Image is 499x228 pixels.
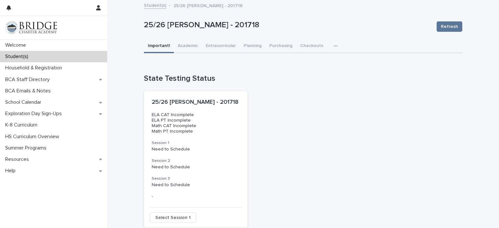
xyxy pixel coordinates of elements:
[144,91,248,228] a: 25/26 [PERSON_NAME] - 201718ELA CAT Incomplete ELA PT Incomplete Math CAT Incomplete Math PT Inco...
[3,54,33,60] p: Student(s)
[144,20,431,30] p: 25/26 [PERSON_NAME] - 201718
[152,194,240,199] p: -
[3,111,67,117] p: Exploration Day Sign-Ups
[174,40,202,53] button: Academic
[3,65,67,71] p: Household & Registration
[152,176,240,181] h3: Session 3
[152,99,238,105] span: 25/26 [PERSON_NAME] - 201718
[240,40,265,53] button: Planning
[150,212,196,223] button: Select Session 1
[152,147,240,152] p: Need to Schedule
[296,40,327,53] button: Checkouts
[155,214,191,221] span: Select Session 1
[3,77,55,83] p: BCA Staff Directory
[265,40,296,53] button: Purchasing
[437,21,462,32] button: Refresh
[173,2,243,9] p: 25/26 [PERSON_NAME] - 201718
[3,156,34,162] p: Resources
[152,158,240,163] h3: Session 2
[3,99,46,105] p: School Calendar
[5,21,57,34] img: V1C1m3IdTEidaUdm9Hs0
[3,122,43,128] p: K-8 Curriculum
[144,1,166,9] a: Student(s)
[3,88,56,94] p: BCA Emails & Notes
[3,42,31,48] p: Welcome
[144,74,462,83] h1: State Testing Status
[144,40,174,53] button: Important!
[3,145,52,151] p: Summer Programs
[152,112,240,134] p: ELA CAT Incomplete ELA PT Incomplete Math CAT Incomplete Math PT Incomplete
[202,40,240,53] button: Extracurricular
[152,140,240,146] h3: Session 1
[441,23,458,30] span: Refresh
[3,168,21,174] p: Help
[152,164,240,170] p: Need to Schedule
[152,182,240,188] p: Need to Schedule
[3,134,64,140] p: HS Curriculum Overview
